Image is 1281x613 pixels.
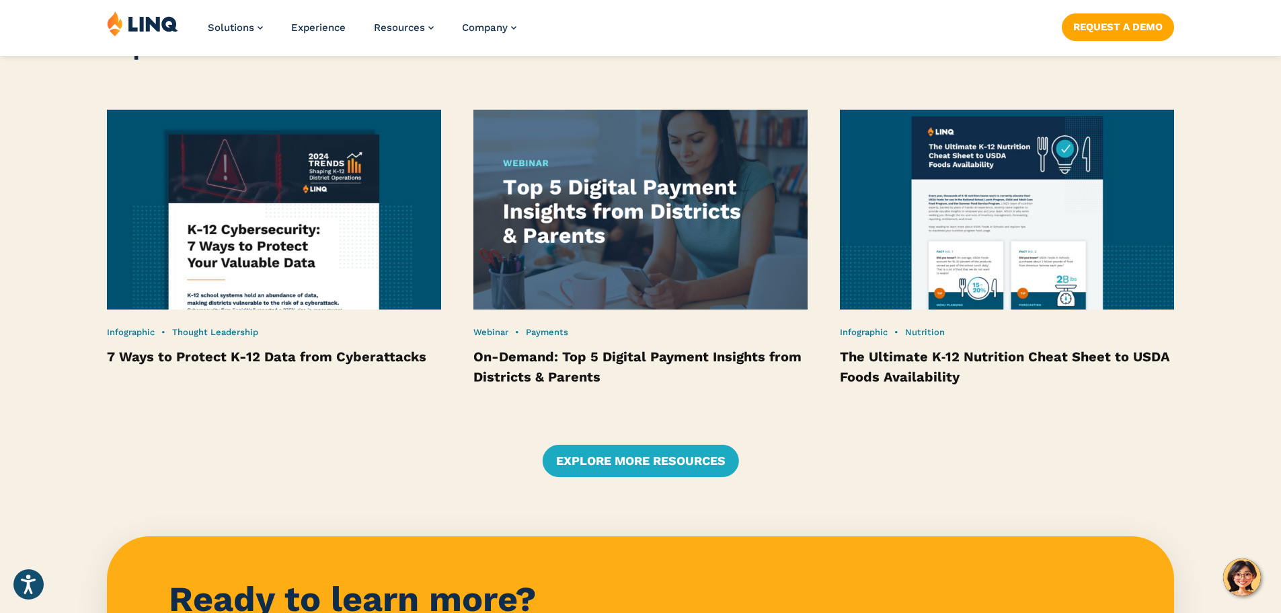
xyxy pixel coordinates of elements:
[1062,11,1174,40] nav: Button Navigation
[374,22,434,34] a: Resources
[462,22,516,34] a: Company
[462,22,508,34] span: Company
[208,22,254,34] span: Solutions
[840,110,1174,310] img: Ultimate K‑12 Nutrition cheat sheet to USDA Foods Availability
[291,22,346,34] a: Experience
[107,349,426,365] a: 7 Ways to Protect K-12 Data from Cyberattacks
[473,110,808,310] img: 2024 Payments Report Webinar
[905,327,945,337] a: Nutrition
[172,327,258,337] a: Thought Leadership
[374,22,425,34] span: Resources
[107,11,178,36] img: LINQ | K‑12 Software
[1223,558,1261,596] button: Hello, have a question? Let’s chat.
[840,327,888,337] a: Infographic
[473,327,508,337] a: Webinar
[840,349,1171,385] a: The Ultimate K‑12 Nutrition Cheat Sheet to USDA Foods Availability
[107,326,441,338] div: •
[107,110,441,310] img: Cyber Security Handout Thumbnail
[208,11,516,55] nav: Primary Navigation
[542,445,738,477] a: Explore More Resources
[1062,13,1174,40] a: Request a Demo
[840,326,1174,338] div: •
[526,327,568,337] a: Payments
[473,326,808,338] div: •
[208,22,263,34] a: Solutions
[107,327,155,337] a: Infographic
[473,349,802,385] a: On-Demand: Top 5 Digital Payment Insights from Districts & Parents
